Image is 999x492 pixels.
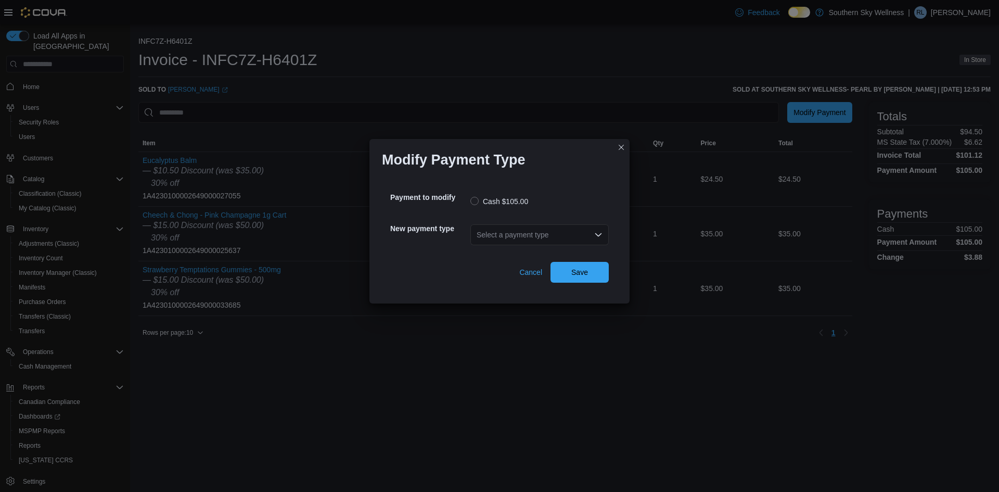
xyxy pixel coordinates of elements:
span: Cancel [519,267,542,277]
button: Save [550,262,609,283]
h5: New payment type [390,218,468,239]
button: Open list of options [594,231,603,239]
h5: Payment to modify [390,187,468,208]
h1: Modify Payment Type [382,152,526,168]
input: Accessible screen reader label [477,229,478,241]
button: Cancel [515,262,546,283]
button: Closes this modal window [615,141,627,154]
label: Cash $105.00 [470,195,528,208]
span: Save [571,267,588,277]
